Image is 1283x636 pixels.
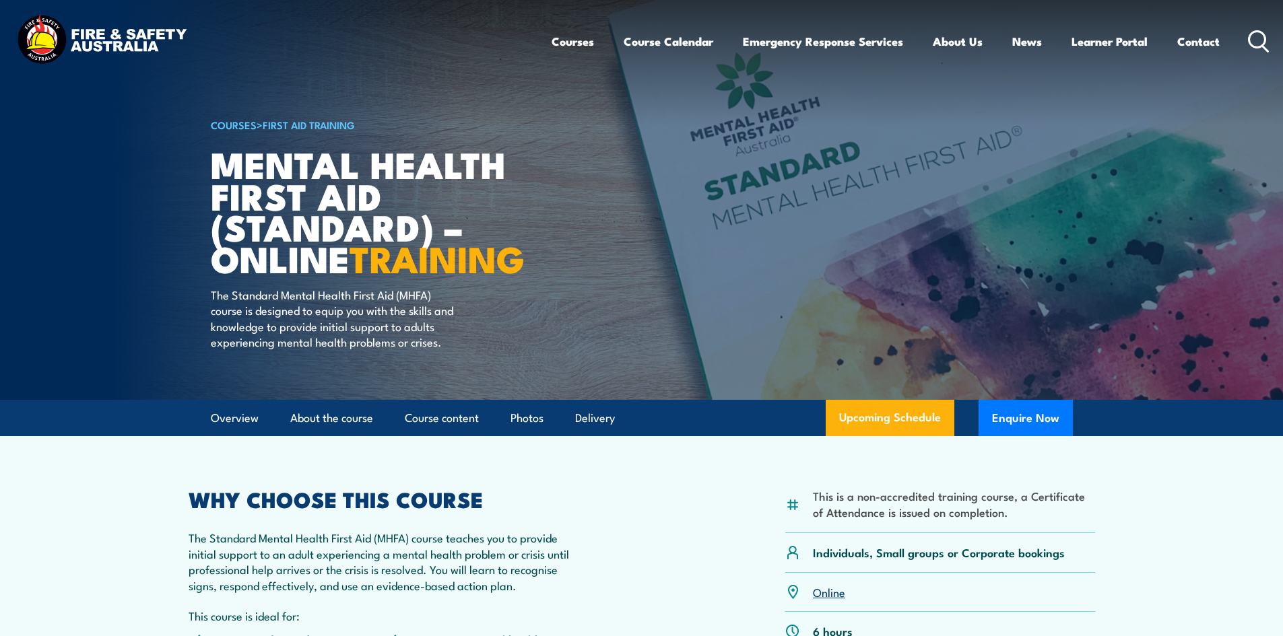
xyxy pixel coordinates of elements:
[826,400,954,436] a: Upcoming Schedule
[211,287,457,350] p: The Standard Mental Health First Aid (MHFA) course is designed to equip you with the skills and k...
[211,400,259,436] a: Overview
[263,117,355,132] a: First Aid Training
[979,400,1073,436] button: Enquire Now
[552,24,594,59] a: Courses
[189,489,582,508] h2: WHY CHOOSE THIS COURSE
[189,530,582,593] p: The Standard Mental Health First Aid (MHFA) course teaches you to provide initial support to an a...
[211,116,544,133] h6: >
[1072,24,1148,59] a: Learner Portal
[211,117,257,132] a: COURSES
[813,584,845,600] a: Online
[211,148,544,274] h1: Mental Health First Aid (Standard) – Online
[575,400,615,436] a: Delivery
[1012,24,1042,59] a: News
[933,24,983,59] a: About Us
[743,24,903,59] a: Emergency Response Services
[624,24,713,59] a: Course Calendar
[350,229,525,285] strong: TRAINING
[405,400,479,436] a: Course content
[189,608,582,623] p: This course is ideal for:
[813,488,1095,520] li: This is a non-accredited training course, a Certificate of Attendance is issued on completion.
[1177,24,1220,59] a: Contact
[290,400,373,436] a: About the course
[813,544,1065,560] p: Individuals, Small groups or Corporate bookings
[511,400,544,436] a: Photos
